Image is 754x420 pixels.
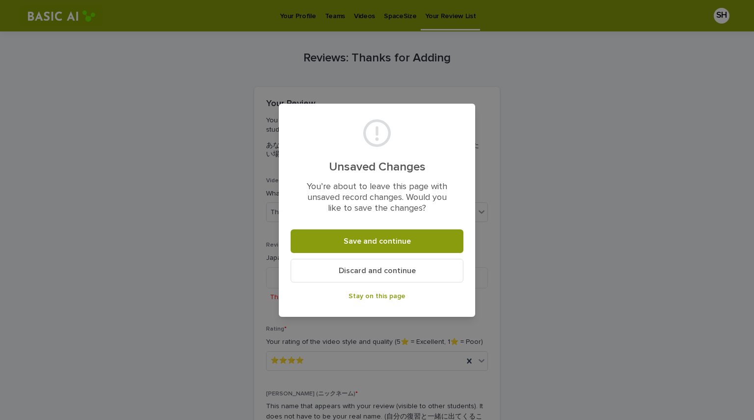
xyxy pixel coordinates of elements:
p: You’re about to leave this page with unsaved record changes. Would you like to save the changes? [302,182,452,214]
h2: Unsaved Changes [302,160,452,174]
button: Stay on this page [291,288,463,304]
span: Stay on this page [349,293,405,300]
span: Discard and continue [339,267,416,275]
span: Save and continue [344,237,411,245]
button: Discard and continue [291,259,463,282]
button: Save and continue [291,229,463,253]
